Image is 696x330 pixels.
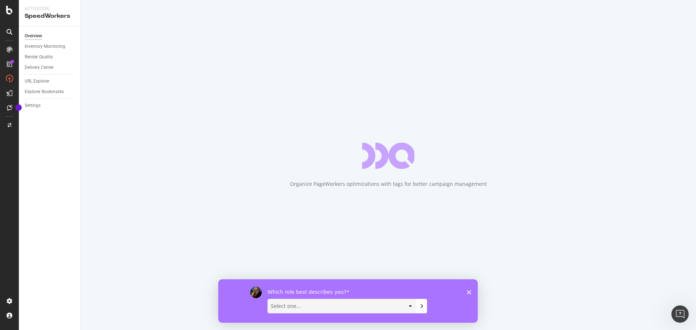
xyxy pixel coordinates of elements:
[25,78,75,85] a: URL Explorer
[25,6,74,12] div: Activation
[671,305,689,323] iframe: Intercom live chat
[25,53,75,61] a: Render Quality
[25,88,64,96] div: Explorer Bookmarks
[290,180,487,188] div: Organize PageWorkers optimizations with tags for better campaign management
[15,104,22,111] div: Tooltip anchor
[25,88,75,96] a: Explorer Bookmarks
[25,102,41,109] div: Settings
[362,143,414,169] div: animation
[218,279,478,323] iframe: Survey by Laura from Botify
[25,43,75,50] a: Inventory Monitoring
[25,32,42,40] div: Overview
[25,64,75,71] a: Delivery Center
[25,43,65,50] div: Inventory Monitoring
[25,78,49,85] div: URL Explorer
[25,12,74,20] div: SpeedWorkers
[25,102,75,109] a: Settings
[25,32,75,40] a: Overview
[25,64,54,71] div: Delivery Center
[25,53,53,61] div: Render Quality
